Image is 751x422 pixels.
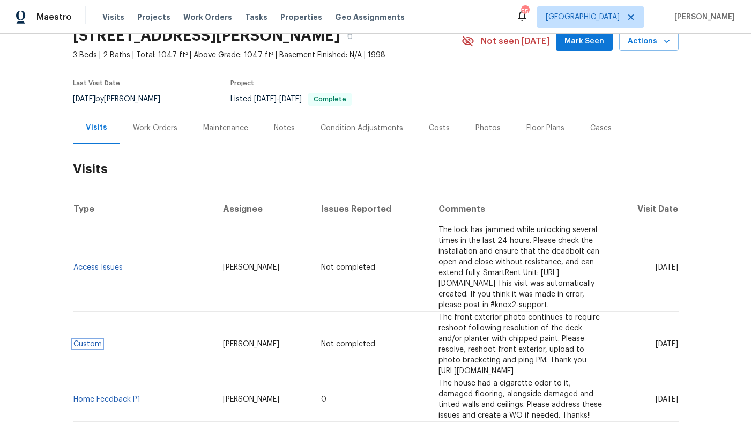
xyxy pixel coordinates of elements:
[481,36,549,47] span: Not seen [DATE]
[245,13,267,21] span: Tasks
[183,12,232,23] span: Work Orders
[279,95,302,103] span: [DATE]
[223,264,279,271] span: [PERSON_NAME]
[656,264,678,271] span: [DATE]
[73,80,120,86] span: Last Visit Date
[73,264,123,271] a: Access Issues
[223,340,279,348] span: [PERSON_NAME]
[230,80,254,86] span: Project
[73,144,679,194] h2: Visits
[230,95,352,103] span: Listed
[321,264,375,271] span: Not completed
[36,12,72,23] span: Maestro
[546,12,620,23] span: [GEOGRAPHIC_DATA]
[656,340,678,348] span: [DATE]
[73,31,340,41] h2: [STREET_ADDRESS][PERSON_NAME]
[309,96,351,102] span: Complete
[335,12,405,23] span: Geo Assignments
[102,12,124,23] span: Visits
[556,32,613,51] button: Mark Seen
[429,123,450,134] div: Costs
[73,396,140,403] a: Home Feedback P1
[223,396,279,403] span: [PERSON_NAME]
[73,194,214,224] th: Type
[321,340,375,348] span: Not completed
[73,50,462,61] span: 3 Beds | 2 Baths | Total: 1047 ft² | Above Grade: 1047 ft² | Basement Finished: N/A | 1998
[73,95,95,103] span: [DATE]
[590,123,612,134] div: Cases
[564,35,604,48] span: Mark Seen
[438,226,599,309] span: The lock has jammed while unlocking several times in the last 24 hours. Please check the installa...
[73,93,173,106] div: by [PERSON_NAME]
[313,194,430,224] th: Issues Reported
[86,122,107,133] div: Visits
[203,123,248,134] div: Maintenance
[254,95,302,103] span: -
[340,26,359,46] button: Copy Address
[475,123,501,134] div: Photos
[438,314,600,375] span: The front exterior photo continues to require reshoot following resolution of the deck and/or pla...
[619,32,679,51] button: Actions
[656,396,678,403] span: [DATE]
[73,340,102,348] a: Custom
[254,95,277,103] span: [DATE]
[526,123,564,134] div: Floor Plans
[670,12,735,23] span: [PERSON_NAME]
[274,123,295,134] div: Notes
[133,123,177,134] div: Work Orders
[321,123,403,134] div: Condition Adjustments
[214,194,313,224] th: Assignee
[438,380,602,419] span: The house had a cigarette odor to it, damaged flooring, alongside damaged and tinted walls and ce...
[521,6,529,17] div: 55
[430,194,612,224] th: Comments
[280,12,322,23] span: Properties
[137,12,170,23] span: Projects
[612,194,679,224] th: Visit Date
[321,396,326,403] span: 0
[628,35,670,48] span: Actions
